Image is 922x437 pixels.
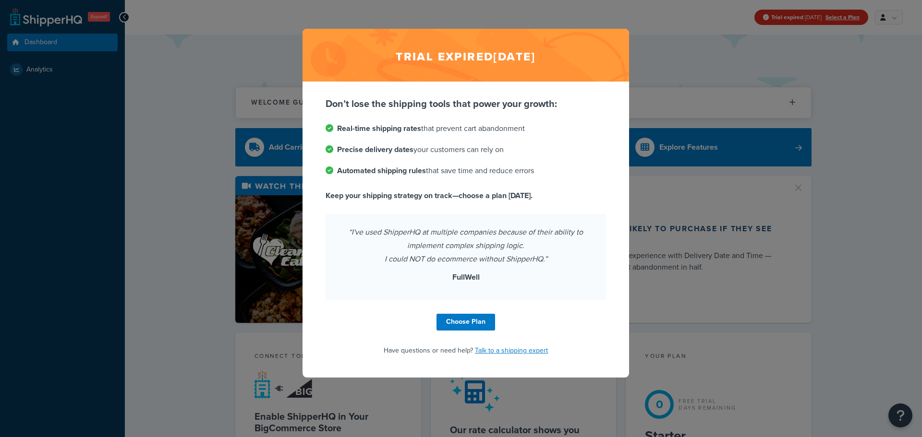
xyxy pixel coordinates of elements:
[337,225,594,266] p: “I've used ShipperHQ at multiple companies because of their ability to implement complex shipping...
[326,97,606,110] p: Don’t lose the shipping tools that power your growth:
[337,144,413,155] strong: Precise delivery dates
[337,271,594,284] p: FullWell
[326,344,606,357] p: Have questions or need help?
[437,314,495,331] a: Choose Plan
[303,29,629,82] h2: Trial expired [DATE]
[337,165,426,176] strong: Automated shipping rules
[326,122,606,135] li: that prevent cart abandonment
[326,143,606,156] li: your customers can rely on
[337,123,421,134] strong: Real-time shipping rates
[326,164,606,177] li: that save time and reduce errors
[326,189,606,202] p: Keep your shipping strategy on track—choose a plan [DATE].
[475,345,548,355] a: Talk to a shipping expert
